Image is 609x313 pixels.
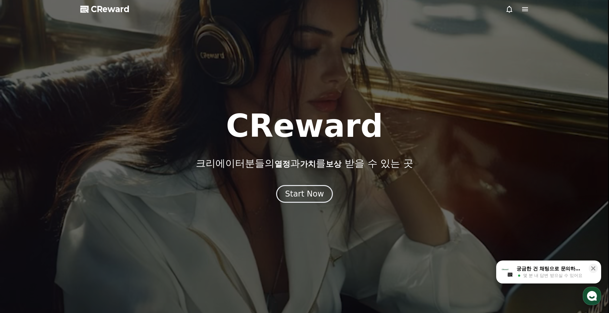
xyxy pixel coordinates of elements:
span: CReward [91,4,130,14]
a: Start Now [276,192,333,198]
div: Start Now [285,189,324,199]
a: CReward [80,4,130,14]
span: 열정 [274,159,290,169]
h1: CReward [226,110,383,142]
button: Start Now [276,185,333,203]
span: 보상 [326,159,341,169]
span: 가치 [300,159,316,169]
p: 크리에이터분들의 과 를 받을 수 있는 곳 [196,157,413,169]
